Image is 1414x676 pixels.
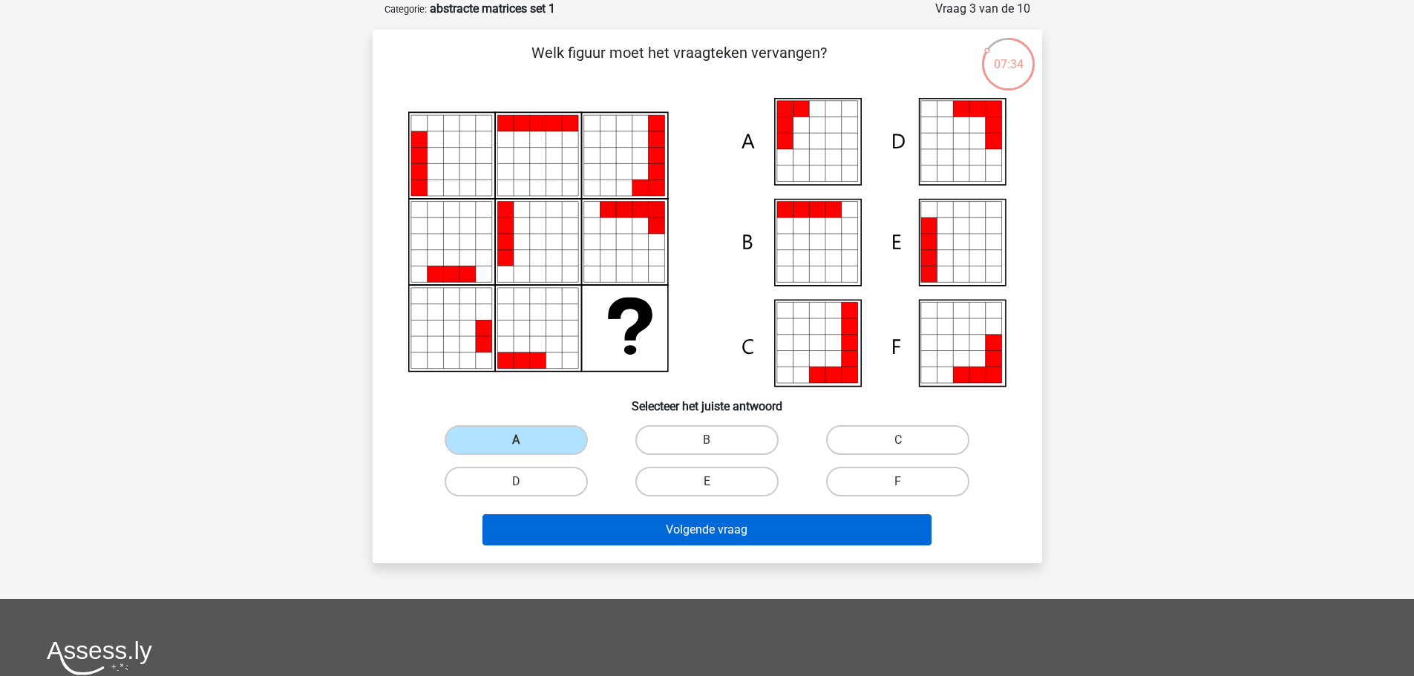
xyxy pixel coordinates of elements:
[635,425,779,455] label: B
[396,42,963,86] p: Welk figuur moet het vraagteken vervangen?
[981,36,1036,73] div: 07:34
[396,387,1018,413] h6: Selecteer het juiste antwoord
[826,425,969,455] label: C
[635,467,779,496] label: E
[384,4,427,15] small: Categorie:
[47,640,152,675] img: Assessly logo
[430,1,555,16] strong: abstracte matrices set 1
[482,514,932,545] button: Volgende vraag
[445,425,588,455] label: A
[826,467,969,496] label: F
[445,467,588,496] label: D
